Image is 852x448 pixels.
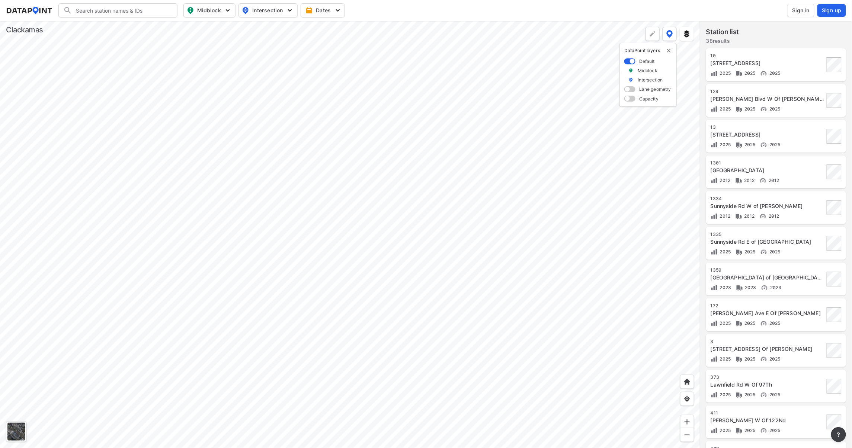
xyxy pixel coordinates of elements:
span: Sign in [792,7,810,14]
img: dataPointLogo.9353c09d.svg [6,7,52,14]
img: Vehicle speed [760,320,768,327]
span: 2012 [743,177,755,183]
div: Toggle basemap [6,421,27,442]
button: DataPoint layers [663,27,677,41]
span: ? [836,430,842,439]
span: 2025 [718,392,731,397]
label: 38 results [706,37,739,45]
span: 2023 [743,285,757,290]
img: data-point-layers.37681fc9.svg [666,30,673,38]
div: 132nd Ave S Of Sunnyside [711,60,824,67]
label: Intersection [638,77,663,83]
span: 2025 [768,106,781,112]
img: 5YPKRKmlfpI5mqlR8AD95paCi+0kK1fRFDJSaMmawlwaeJcJwk9O2fotCW5ve9gAAAAASUVORK5CYII= [334,7,342,14]
div: View my location [680,392,694,406]
label: Station list [706,27,739,37]
div: Sunnyside Rd W of Stevens Rd [711,202,824,210]
img: Vehicle speed [760,355,768,363]
span: 2025 [743,320,756,326]
span: 2025 [768,428,781,433]
img: Vehicle speed [760,248,768,256]
button: Midblock [183,3,236,17]
div: 1350 [711,267,824,273]
span: 2025 [743,249,756,255]
div: Home [680,375,694,389]
img: Vehicle class [736,248,743,256]
span: Dates [307,7,340,14]
img: Vehicle speed [759,212,767,220]
label: Capacity [639,96,659,102]
img: Volume count [711,248,718,256]
button: delete [666,48,672,54]
button: Sign in [787,4,814,17]
img: Vehicle speed [760,427,768,434]
img: calendar-gold.39a51dde.svg [305,7,313,14]
img: Vehicle class [736,391,743,399]
button: Sign up [817,4,846,17]
div: Causey Ave E Of Bob Schumacher [711,310,824,317]
div: Bob Schumacher Blvd W Of Stevens [711,95,824,103]
img: Vehicle class [736,141,743,148]
div: 10 [711,53,824,59]
img: Vehicle class [736,320,743,327]
div: 1335 [711,231,824,237]
span: 2025 [743,392,756,397]
img: Vehicle class [735,212,743,220]
button: External layers [680,27,694,41]
label: Default [639,58,655,64]
img: Vehicle speed [760,70,768,77]
div: 13 [711,124,824,130]
div: 130th Ave N of Bryn St [711,167,824,174]
button: more [831,427,846,442]
span: 2025 [718,320,731,326]
img: Volume count [711,177,718,184]
img: Vehicle class [736,355,743,363]
img: Vehicle speed [761,284,768,291]
img: Vehicle speed [760,391,768,399]
img: Volume count [711,320,718,327]
span: 2025 [743,356,756,362]
p: DataPoint layers [624,48,672,54]
span: Midblock [187,6,231,15]
span: 2025 [718,70,731,76]
div: Mather Rd W Of 122Nd [711,417,824,424]
div: 128 [711,89,824,95]
div: Clackamas [6,25,43,35]
img: ZvzfEJKXnyWIrJytrsY285QMwk63cM6Drc+sIAAAAASUVORK5CYII= [683,418,691,426]
img: 5YPKRKmlfpI5mqlR8AD95paCi+0kK1fRFDJSaMmawlwaeJcJwk9O2fotCW5ve9gAAAAASUVORK5CYII= [286,7,294,14]
span: 2025 [768,142,781,147]
span: Sign up [822,7,842,14]
img: map_pin_mid.602f9df1.svg [186,6,195,15]
span: 2012 [718,213,731,219]
div: 1334 [711,196,824,202]
div: 172 [711,303,824,309]
img: Volume count [711,141,718,148]
span: 2025 [743,70,756,76]
img: Volume count [711,391,718,399]
span: 2025 [768,70,781,76]
span: 2025 [768,249,781,255]
span: 2025 [718,142,731,147]
img: Vehicle class [736,427,743,434]
label: Midblock [638,67,657,74]
span: 2025 [718,356,731,362]
span: 2025 [718,106,731,112]
button: Dates [301,3,345,17]
img: map_pin_int.54838e6b.svg [241,6,250,15]
span: 2023 [768,285,782,290]
div: 122nd Ave S Of Mather [711,345,824,353]
span: Intersection [242,6,293,15]
span: 2025 [768,356,781,362]
span: 2025 [743,142,756,147]
img: Vehicle speed [759,177,767,184]
div: Zoom out [680,428,694,442]
span: 2012 [767,177,779,183]
img: +XpAUvaXAN7GudzAAAAAElFTkSuQmCC [683,378,691,385]
div: 3 [711,339,824,345]
img: Vehicle class [735,177,743,184]
div: 411 [711,410,824,416]
span: 2025 [768,392,781,397]
label: Lane geometry [639,86,671,92]
div: Polygon tool [646,27,660,41]
div: Sunnyside Rd E of Sunnybrook Blvd [711,238,824,246]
